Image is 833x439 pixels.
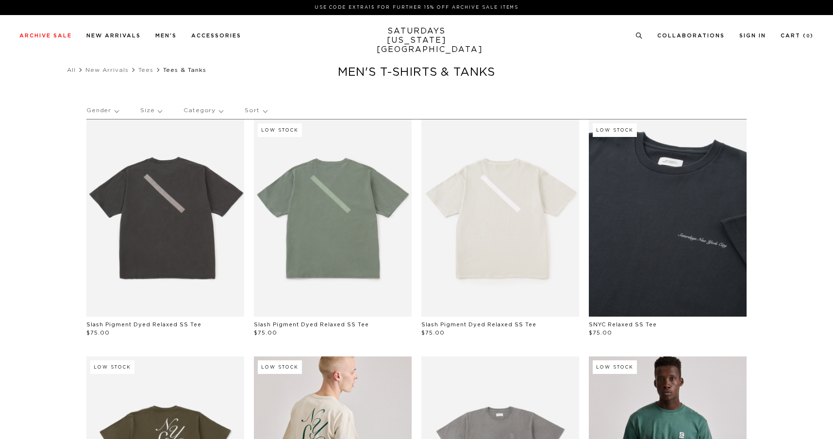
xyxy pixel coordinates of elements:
a: SATURDAYS[US_STATE][GEOGRAPHIC_DATA] [377,27,457,54]
a: Collaborations [657,33,725,38]
a: Sign In [739,33,766,38]
p: Use Code EXTRA15 for Further 15% Off Archive Sale Items [23,4,810,11]
a: Slash Pigment Dyed Relaxed SS Tee [421,322,536,327]
a: Accessories [191,33,241,38]
a: All [67,67,76,73]
p: Size [140,100,162,122]
span: $75.00 [421,330,445,336]
p: Category [183,100,223,122]
a: Archive Sale [19,33,72,38]
a: New Arrivals [86,33,141,38]
div: Low Stock [258,123,302,137]
span: $75.00 [589,330,612,336]
p: Sort [245,100,267,122]
a: Slash Pigment Dyed Relaxed SS Tee [254,322,369,327]
span: Tees & Tanks [163,67,206,73]
a: Cart (0) [781,33,814,38]
span: $75.00 [254,330,277,336]
a: Tees [138,67,153,73]
p: Gender [86,100,118,122]
div: Low Stock [593,123,637,137]
div: Low Stock [593,360,637,374]
a: Men's [155,33,177,38]
span: $75.00 [86,330,110,336]
a: Slash Pigment Dyed Relaxed SS Tee [86,322,201,327]
a: SNYC Relaxed SS Tee [589,322,657,327]
div: Low Stock [90,360,134,374]
small: 0 [806,34,810,38]
div: Low Stock [258,360,302,374]
a: New Arrivals [85,67,129,73]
